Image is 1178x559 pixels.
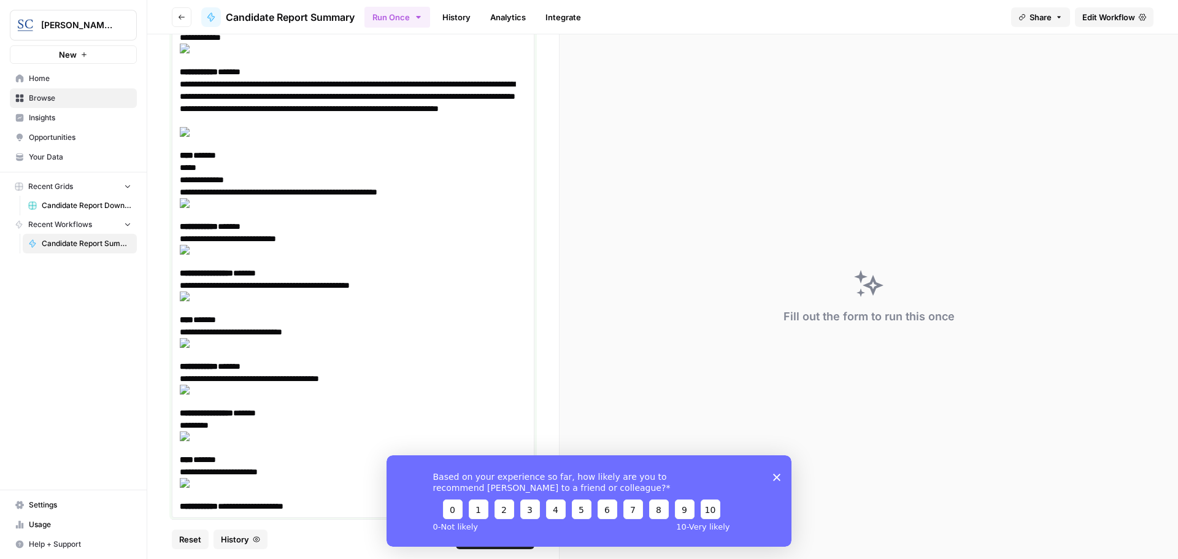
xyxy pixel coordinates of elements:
iframe: Survey from AirOps [387,455,791,547]
span: [PERSON_NAME] LA [41,19,115,31]
img: clip_image085.gif [180,44,517,53]
a: Usage [10,515,137,534]
button: Recent Workflows [10,215,137,234]
a: Candidate Report Summary [23,234,137,253]
a: Integrate [538,7,588,27]
button: Run Once [364,7,430,28]
span: Insights [29,112,131,123]
button: Help + Support [10,534,137,554]
span: Opportunities [29,132,131,143]
span: Candidate Report Summary [226,10,355,25]
span: New [59,48,77,61]
img: Stanton Chase LA Logo [14,14,36,36]
a: Settings [10,495,137,515]
a: Home [10,69,137,88]
span: Edit Workflow [1082,11,1135,23]
a: Your Data [10,147,137,167]
img: clip_image085.gif [180,198,517,208]
button: Recent Grids [10,177,137,196]
button: Workspace: Stanton Chase LA [10,10,137,40]
span: Help + Support [29,539,131,550]
img: clip_image084.gif [180,291,517,301]
span: Usage [29,519,131,530]
img: clip_image085.gif [180,338,517,348]
img: clip_image084.gif [180,431,517,441]
img: clip_image086.gif [180,245,517,255]
span: History [221,533,249,546]
span: Your Data [29,152,131,163]
span: Settings [29,499,131,511]
button: History [214,530,268,549]
span: Home [29,73,131,84]
a: History [435,7,478,27]
span: Share [1030,11,1052,23]
img: clip_image086.gif [180,385,517,395]
a: Candidate Report Download Sheet [23,196,137,215]
a: Candidate Report Summary [201,7,355,27]
span: Candidate Report Download Sheet [42,200,131,211]
a: Browse [10,88,137,108]
a: Insights [10,108,137,128]
span: Recent Workflows [28,219,92,230]
img: clip_image088.gif [180,478,517,488]
a: Edit Workflow [1075,7,1153,27]
span: Recent Grids [28,181,73,192]
button: Share [1011,7,1070,27]
div: Fill out the form to run this once [783,308,955,325]
a: Opportunities [10,128,137,147]
img: clip_image084.gif [180,127,517,137]
a: Analytics [483,7,533,27]
span: Browse [29,93,131,104]
button: Reset [172,530,209,549]
span: Candidate Report Summary [42,238,131,249]
span: Reset [179,533,201,546]
button: New [10,45,137,64]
